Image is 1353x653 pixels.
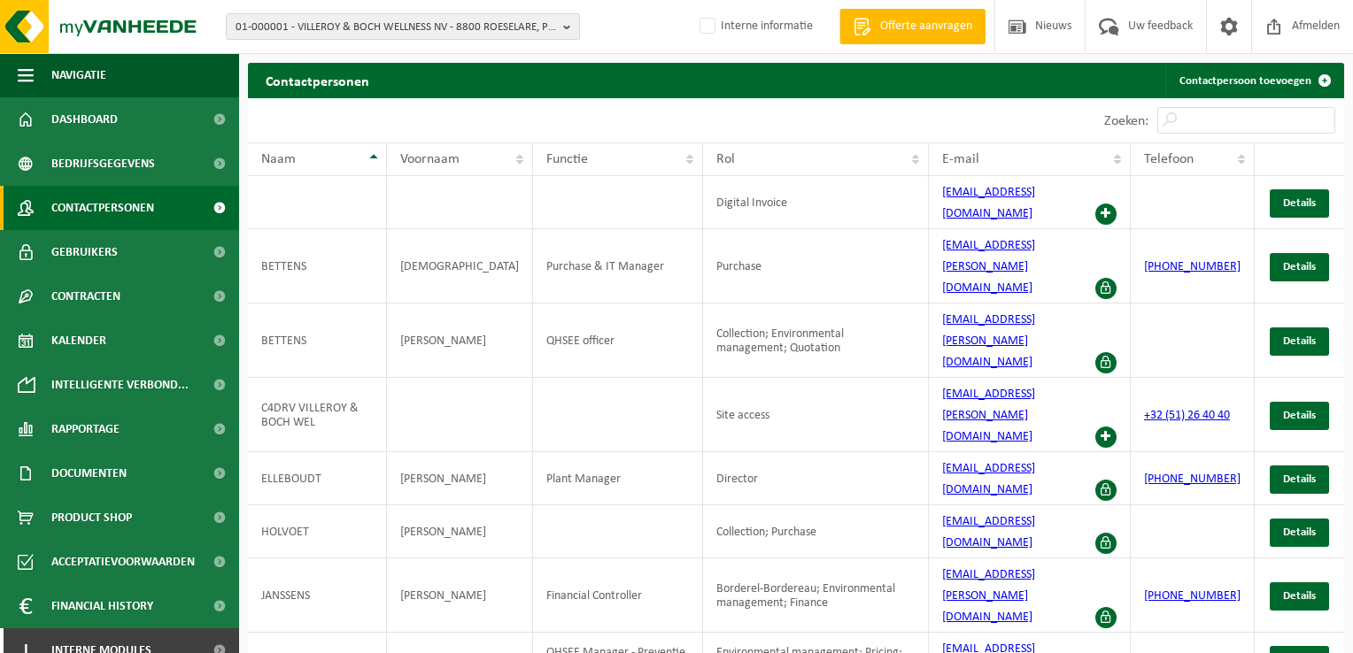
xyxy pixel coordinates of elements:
[51,230,118,274] span: Gebruikers
[248,505,387,558] td: HOLVOET
[703,452,929,505] td: Director
[1144,589,1241,603] a: [PHONE_NUMBER]
[1283,590,1316,602] span: Details
[942,186,1035,220] a: [EMAIL_ADDRESS][DOMAIN_NAME]
[1270,253,1329,281] a: Details
[1165,63,1342,98] a: Contactpersoon toevoegen
[387,558,533,633] td: [PERSON_NAME]
[51,274,120,319] span: Contracten
[1104,114,1148,128] label: Zoeken:
[248,63,387,97] h2: Contactpersonen
[51,496,132,540] span: Product Shop
[703,303,929,378] td: Collection; Environmental management; Quotation
[533,558,703,633] td: Financial Controller
[839,9,986,44] a: Offerte aanvragen
[1144,260,1241,273] a: [PHONE_NUMBER]
[942,313,1035,369] a: [EMAIL_ADDRESS][PERSON_NAME][DOMAIN_NAME]
[51,540,195,584] span: Acceptatievoorwaarden
[942,462,1035,496] a: [EMAIL_ADDRESS][DOMAIN_NAME]
[942,152,979,166] span: E-mail
[703,558,929,633] td: Borderel-Bordereau; Environmental management; Finance
[51,97,118,142] span: Dashboard
[703,378,929,452] td: Site access
[942,239,1035,295] a: [EMAIL_ADDRESS][PERSON_NAME][DOMAIN_NAME]
[703,176,929,229] td: Digital Invoice
[1283,335,1316,347] span: Details
[51,363,189,407] span: Intelligente verbond...
[1270,327,1329,356] a: Details
[51,142,155,186] span: Bedrijfsgegevens
[533,452,703,505] td: Plant Manager
[51,451,127,496] span: Documenten
[1283,261,1316,273] span: Details
[1144,152,1194,166] span: Telefoon
[51,53,106,97] span: Navigatie
[387,303,533,378] td: [PERSON_NAME]
[942,568,1035,624] a: [EMAIL_ADDRESS][PERSON_NAME][DOMAIN_NAME]
[51,584,153,628] span: Financial History
[248,558,387,633] td: JANSSENS
[1270,582,1329,611] a: Details
[248,452,387,505] td: ELLEBOUDT
[876,18,977,35] span: Offerte aanvragen
[533,303,703,378] td: QHSEE officer
[1270,519,1329,547] a: Details
[400,152,460,166] span: Voornaam
[248,229,387,303] td: BETTENS
[1283,410,1316,421] span: Details
[703,229,929,303] td: Purchase
[248,378,387,452] td: C4DRV VILLEROY & BOCH WEL
[1270,465,1329,494] a: Details
[696,13,813,40] label: Interne informatie
[261,152,296,166] span: Naam
[1144,472,1241,486] a: [PHONE_NUMBER]
[716,152,735,166] span: Rol
[1144,409,1230,422] a: +32 (51) 26 40 40
[546,152,588,166] span: Functie
[703,505,929,558] td: Collection; Purchase
[387,452,533,505] td: [PERSON_NAME]
[51,319,106,363] span: Kalender
[236,14,556,41] span: 01-000001 - VILLEROY & BOCH WELLNESS NV - 8800 ROESELARE, POPULIERSTRAAT 1
[533,229,703,303] td: Purchase & IT Manager
[1283,473,1316,485] span: Details
[51,407,120,451] span: Rapportage
[387,229,533,303] td: [DEMOGRAPHIC_DATA]
[1270,189,1329,218] a: Details
[1270,402,1329,430] a: Details
[1283,526,1316,538] span: Details
[226,13,580,40] button: 01-000001 - VILLEROY & BOCH WELLNESS NV - 8800 ROESELARE, POPULIERSTRAAT 1
[248,303,387,378] td: BETTENS
[1283,197,1316,209] span: Details
[942,388,1035,443] a: [EMAIL_ADDRESS][PERSON_NAME][DOMAIN_NAME]
[387,505,533,558] td: [PERSON_NAME]
[942,515,1035,549] a: [EMAIL_ADDRESS][DOMAIN_NAME]
[51,186,154,230] span: Contactpersonen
